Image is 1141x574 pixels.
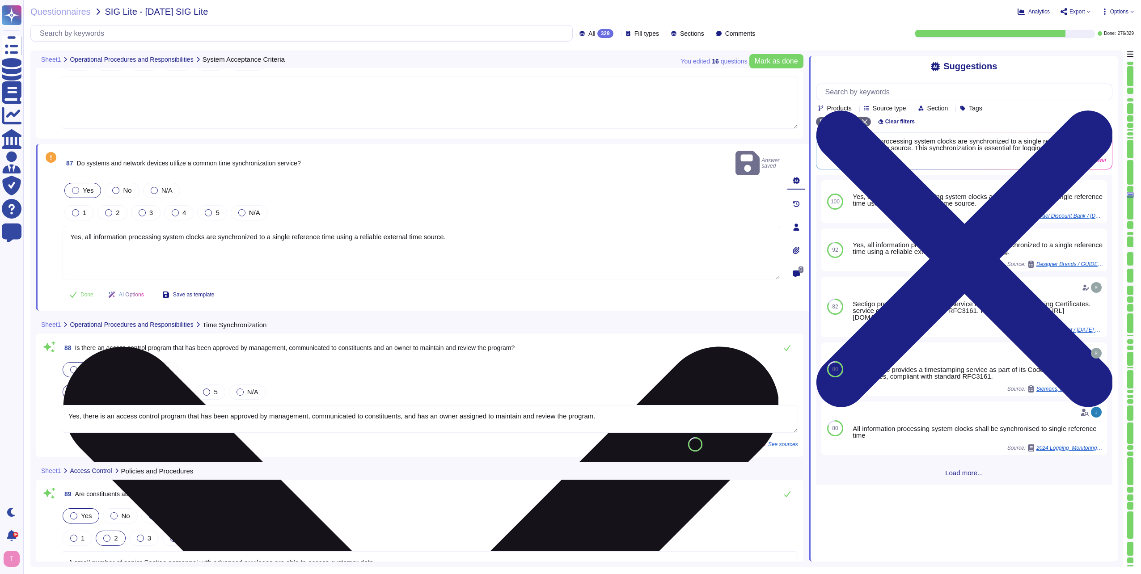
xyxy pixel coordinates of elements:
span: Operational Procedures and Responsibilities [70,321,193,328]
textarea: Yes, there is an access control program that has been approved by management, communicated to con... [61,405,798,433]
input: Search by keywords [821,84,1112,100]
span: 3 [149,209,153,216]
span: Operational Procedures and Responsibilities [70,56,193,63]
span: SIG Lite - [DATE] SIG Lite [105,7,208,16]
span: Analytics [1028,9,1050,14]
button: user [2,549,26,569]
span: 92 [832,247,838,253]
span: Answer saved [735,149,780,177]
span: 83 [693,442,697,447]
span: Comments [725,30,756,37]
span: All [588,30,596,37]
span: N/A [161,186,173,194]
span: You edited question s [680,58,747,64]
textarea: Yes, all information processing system clocks are synchronized to a single reference time using a... [63,226,780,279]
span: Access Control [70,468,112,474]
img: user [1091,282,1102,293]
span: 2 [116,209,119,216]
span: N/A [249,209,260,216]
span: Options [1110,9,1128,14]
span: Sections [680,30,704,37]
b: 16 [712,58,719,64]
span: 82 [832,304,838,309]
span: 87 [63,160,73,166]
span: Sheet1 [41,468,61,474]
span: Yes [83,186,93,194]
div: 9+ [13,532,18,537]
span: Sheet1 [41,56,61,63]
span: Load more... [816,469,1112,476]
span: Sheet1 [41,321,61,328]
span: See sources [768,442,798,447]
span: 276 / 329 [1118,31,1134,36]
span: Done: [1104,31,1116,36]
span: System Acceptance Criteria [203,56,285,63]
span: 4 [182,209,186,216]
img: user [4,551,20,567]
span: Policies and Procedures [121,468,194,474]
span: 89 [61,491,72,497]
span: 88 [61,345,72,351]
button: Analytics [1018,8,1050,15]
span: 100 [831,199,840,204]
span: No [123,186,131,194]
span: 80 [832,367,838,372]
button: Mark as done [749,54,803,68]
input: Search by keywords [35,25,572,41]
span: Questionnaires [30,7,91,16]
div: 329 [597,29,613,38]
span: Time Synchronization [203,321,267,328]
span: Do systems and network devices utilize a common time synchronization service? [77,160,301,167]
span: 5 [216,209,219,216]
span: Fill types [634,30,659,37]
textarea: Yes, Information Security requirements are specified and implemented when new systems are introdu... [61,76,798,129]
span: Export [1069,9,1085,14]
img: user [1091,407,1102,418]
span: 1 [83,209,86,216]
img: user [1091,348,1102,359]
span: 80 [832,426,838,431]
span: Mark as done [755,58,798,65]
span: 0 [799,266,803,273]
